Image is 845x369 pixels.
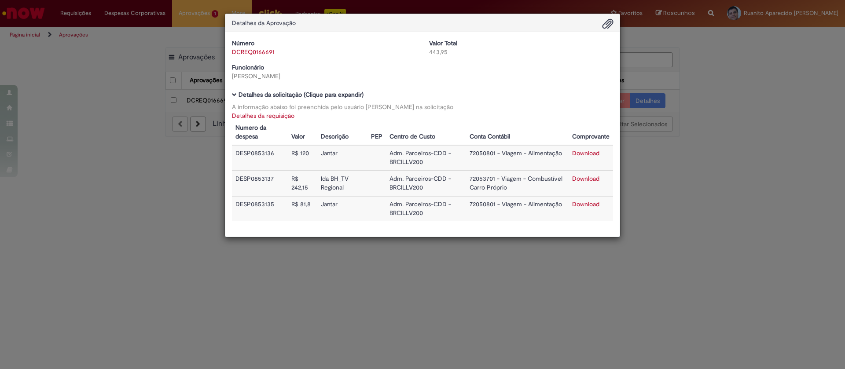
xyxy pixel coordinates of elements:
[572,200,599,208] a: Download
[232,48,275,56] a: DCREQ0166691
[288,145,317,171] td: R$ 120
[572,149,599,157] a: Download
[232,39,254,47] b: Número
[386,196,466,221] td: Adm. Parceiros-CDD - BRCILLV200
[572,175,599,183] a: Download
[288,196,317,221] td: R$ 81,8
[386,171,466,196] td: Adm. Parceiros-CDD - BRCILLV200
[288,120,317,145] th: Valor
[239,91,364,99] b: Detalhes da solicitação (Clique para expandir)
[232,145,288,171] td: DESP0853136
[232,19,296,27] span: Detalhes da Aprovação
[232,102,613,111] div: A informação abaixo foi preenchida pelo usuário [PERSON_NAME] na solicitação
[429,47,613,56] div: 443,95
[466,145,569,171] td: 72050801 - Viagem - Alimentação
[466,120,569,145] th: Conta Contábil
[317,120,367,145] th: Descrição
[232,120,288,145] th: Numero da despesa
[569,120,613,145] th: Comprovante
[386,120,466,145] th: Centro de Custo
[429,39,457,47] b: Valor Total
[317,145,367,171] td: Jantar
[317,196,367,221] td: Jantar
[232,171,288,196] td: DESP0853137
[232,196,288,221] td: DESP0853135
[288,171,317,196] td: R$ 242,15
[386,145,466,171] td: Adm. Parceiros-CDD - BRCILLV200
[232,63,264,71] b: Funcionário
[466,171,569,196] td: 72053701 - Viagem - Combustível Carro Próprio
[232,72,416,80] div: [PERSON_NAME]
[232,112,294,120] a: Detalhes da requisição
[317,171,367,196] td: Ida BH_TV Regional
[367,120,386,145] th: PEP
[466,196,569,221] td: 72050801 - Viagem - Alimentação
[232,91,613,98] h5: Detalhes da solicitação (Clique para expandir)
